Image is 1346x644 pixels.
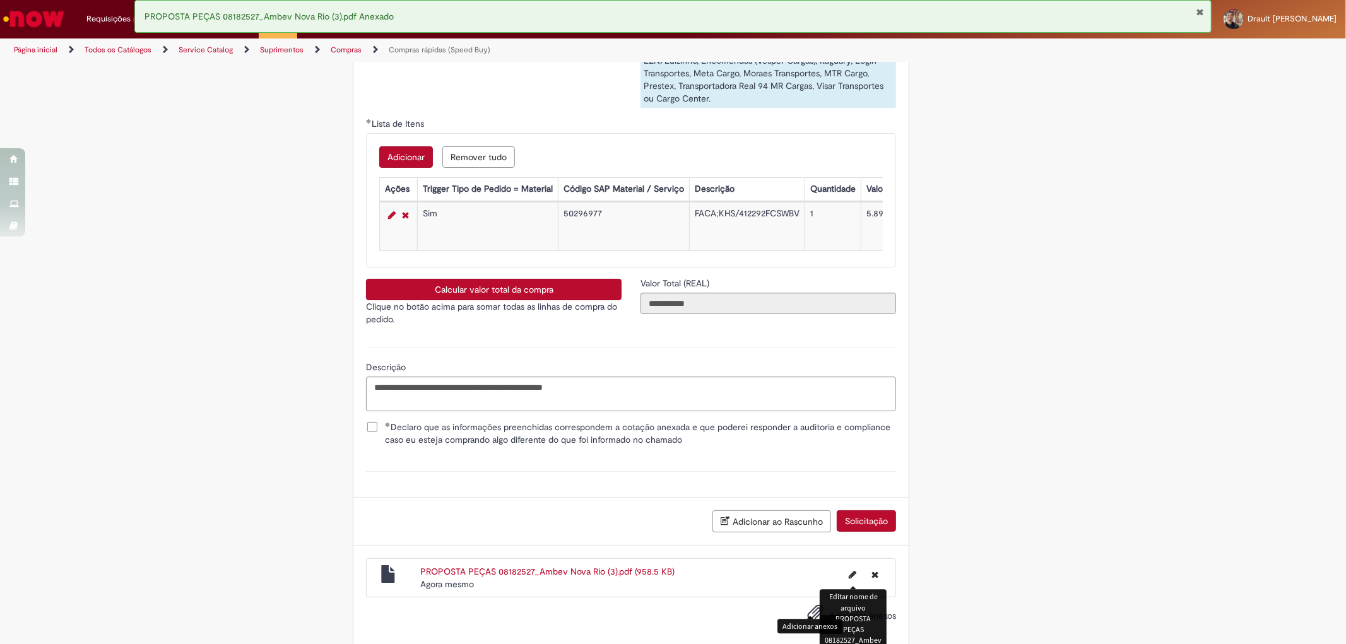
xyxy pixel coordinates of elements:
a: Suprimentos [260,45,304,55]
td: Sim [418,202,558,251]
a: PROPOSTA PEÇAS 08182527_Ambev Nova Rio (3).pdf (958.5 KB) [420,566,675,577]
textarea: Descrição [366,377,896,411]
button: Add a row for Lista de Itens [379,146,433,168]
div: - Pedido de material entregue pelas transportadoras: LZN/Luizinho, Encomendas (Vésper Cargas), It... [641,38,896,108]
th: Código SAP Material / Serviço [558,178,690,201]
button: Excluir PROPOSTA PEÇAS 08182527_Ambev Nova Rio (3).pdf [864,565,886,585]
span: PROPOSTA PEÇAS 08182527_Ambev Nova Rio (3).pdf Anexado [145,11,394,22]
span: Declaro que as informações preenchidas correspondem a cotação anexada e que poderei responder a a... [385,421,896,446]
button: Adicionar anexos [804,600,827,629]
span: Agora mesmo [420,578,474,590]
td: 50296977 [558,202,690,251]
th: Trigger Tipo de Pedido = Material [418,178,558,201]
button: Remove all rows for Lista de Itens [442,146,515,168]
ul: Trilhas de página [9,38,888,62]
img: ServiceNow [1,6,66,32]
button: Solicitação [837,510,896,532]
th: Valor Unitário [861,178,925,201]
a: Editar Linha 1 [385,208,399,223]
span: Somente leitura - Valor Total (REAL) [641,278,712,289]
a: Página inicial [14,45,57,55]
td: 1 [805,202,861,251]
button: Adicionar ao Rascunho [712,510,831,532]
time: 01/09/2025 08:41:15 [420,578,474,590]
span: Requisições [86,13,131,25]
span: Obrigatório Preenchido [366,119,372,124]
a: Compras rápidas (Speed Buy) [389,45,490,55]
label: Somente leitura - Valor Total (REAL) [641,277,712,290]
span: Lista de Itens [372,118,427,129]
button: Calcular valor total da compra [366,279,622,300]
a: Service Catalog [179,45,233,55]
th: Ações [380,178,418,201]
span: Obrigatório Preenchido [385,422,391,427]
button: Editar nome de arquivo PROPOSTA PEÇAS 08182527_Ambev Nova Rio (3).pdf [841,565,864,585]
th: Descrição [690,178,805,201]
a: Remover linha 1 [399,208,412,223]
span: Descrição [366,361,408,373]
a: Todos os Catálogos [85,45,151,55]
span: 1 [133,15,143,25]
input: Valor Total (REAL) [641,293,896,314]
a: Compras [331,45,362,55]
button: Fechar Notificação [1196,7,1205,17]
th: Quantidade [805,178,861,201]
div: Adicionar anexos [777,619,842,634]
td: 5.890,50 [861,202,925,251]
td: FACA;KHS/412292FCSWBV [690,202,805,251]
p: Clique no botão acima para somar todas as linhas de compra do pedido. [366,300,622,325]
span: Drault [PERSON_NAME] [1248,13,1337,24]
